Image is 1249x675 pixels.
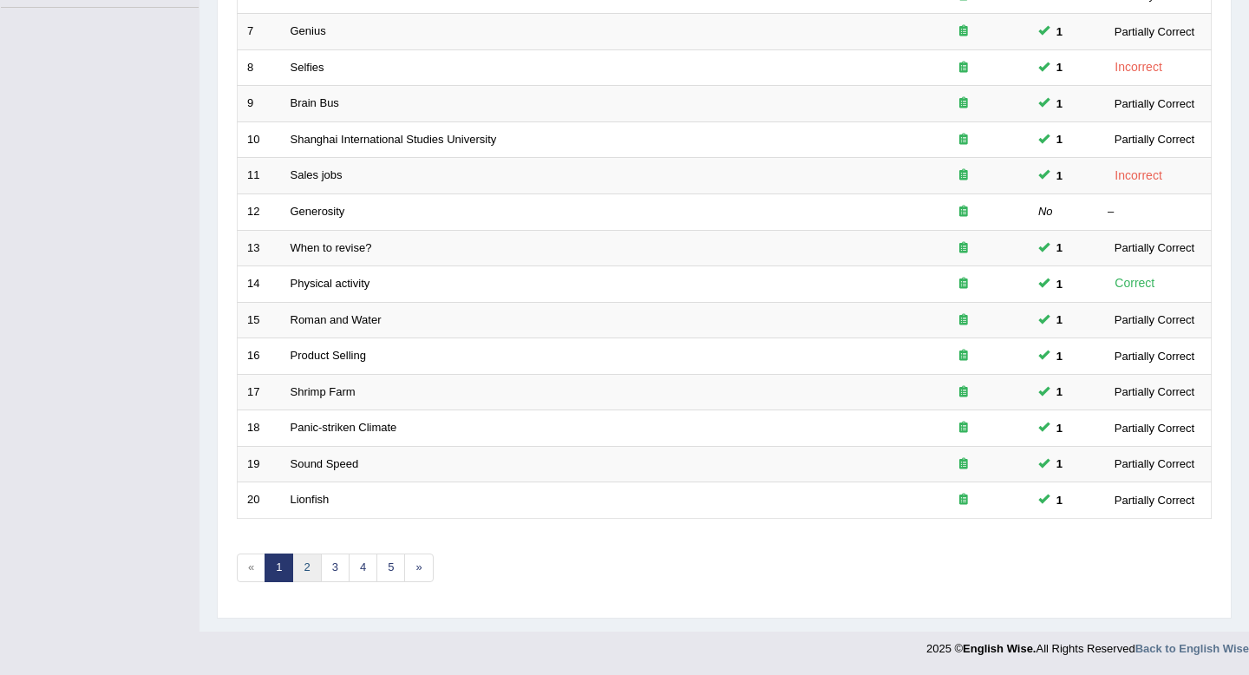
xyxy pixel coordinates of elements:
span: You can still take this question [1050,239,1069,257]
div: Exam occurring question [908,492,1019,508]
div: Partially Correct [1108,239,1201,257]
div: Exam occurring question [908,23,1019,40]
span: You can still take this question [1050,455,1069,473]
td: 18 [238,410,281,447]
div: Exam occurring question [908,420,1019,436]
a: » [404,554,433,582]
a: Back to English Wise [1135,642,1249,655]
td: 9 [238,86,281,122]
a: 5 [376,554,405,582]
span: You can still take this question [1050,383,1069,401]
a: Panic-striken Climate [291,421,397,434]
td: 7 [238,14,281,50]
div: Correct [1108,273,1162,293]
td: 14 [238,266,281,303]
div: Partially Correct [1108,419,1201,437]
a: 3 [321,554,350,582]
a: Shanghai International Studies University [291,133,497,146]
div: Partially Correct [1108,383,1201,401]
div: Exam occurring question [908,348,1019,364]
span: You can still take this question [1050,167,1069,185]
td: 10 [238,121,281,158]
span: You can still take this question [1050,491,1069,509]
div: Exam occurring question [908,167,1019,184]
a: Sales jobs [291,168,343,181]
strong: English Wise. [963,642,1036,655]
div: Exam occurring question [908,95,1019,112]
div: Exam occurring question [908,132,1019,148]
a: Genius [291,24,326,37]
span: You can still take this question [1050,275,1069,293]
span: You can still take this question [1050,311,1069,329]
a: Brain Bus [291,96,339,109]
div: Exam occurring question [908,204,1019,220]
td: 12 [238,193,281,230]
td: 19 [238,446,281,482]
td: 16 [238,338,281,375]
span: You can still take this question [1050,130,1069,148]
div: Exam occurring question [908,240,1019,257]
div: Exam occurring question [908,384,1019,401]
div: 2025 © All Rights Reserved [926,632,1249,657]
div: – [1108,204,1201,220]
div: Exam occurring question [908,60,1019,76]
span: You can still take this question [1050,95,1069,113]
a: Shrimp Farm [291,385,356,398]
div: Exam occurring question [908,456,1019,473]
span: You can still take this question [1050,347,1069,365]
div: Partially Correct [1108,311,1201,329]
td: 11 [238,158,281,194]
div: Incorrect [1108,166,1169,186]
a: 4 [349,554,377,582]
span: « [237,554,265,582]
div: Partially Correct [1108,455,1201,473]
td: 17 [238,374,281,410]
div: Partially Correct [1108,491,1201,509]
div: Exam occurring question [908,276,1019,292]
a: Generosity [291,205,345,218]
a: Product Selling [291,349,366,362]
em: No [1038,205,1053,218]
td: 15 [238,302,281,338]
td: 13 [238,230,281,266]
a: 2 [292,554,321,582]
div: Partially Correct [1108,130,1201,148]
span: You can still take this question [1050,419,1069,437]
a: 1 [265,554,293,582]
td: 8 [238,49,281,86]
a: Physical activity [291,277,370,290]
div: Partially Correct [1108,23,1201,41]
a: When to revise? [291,241,372,254]
div: Partially Correct [1108,347,1201,365]
a: Roman and Water [291,313,382,326]
div: Exam occurring question [908,312,1019,329]
a: Selfies [291,61,324,74]
span: You can still take this question [1050,23,1069,41]
a: Sound Speed [291,457,359,470]
td: 20 [238,482,281,519]
span: You can still take this question [1050,58,1069,76]
a: Lionfish [291,493,330,506]
div: Partially Correct [1108,95,1201,113]
div: Incorrect [1108,57,1169,77]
